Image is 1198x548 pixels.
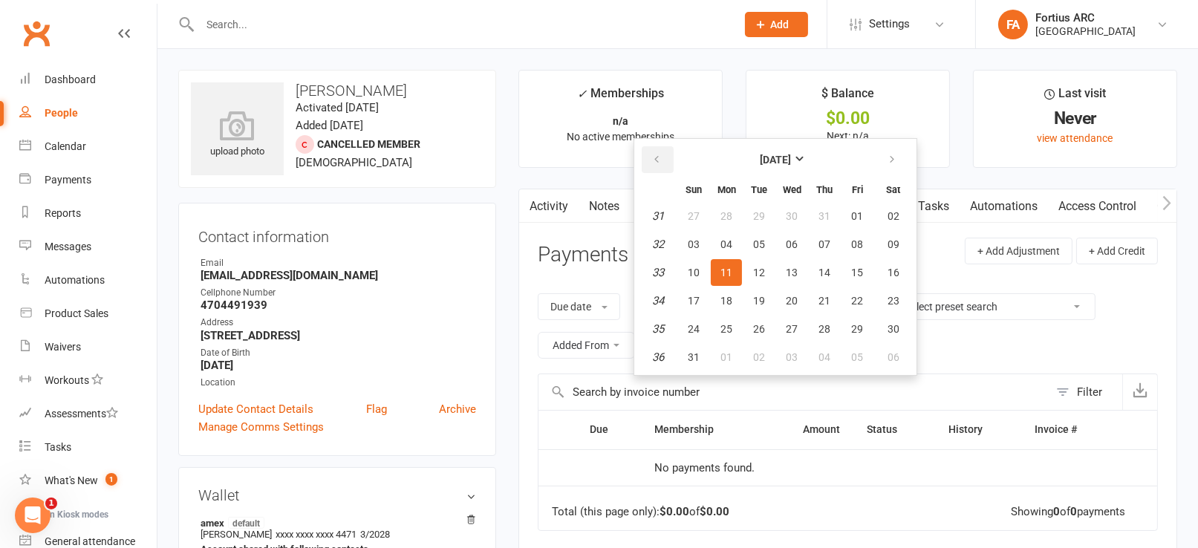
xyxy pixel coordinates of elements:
[201,517,469,529] strong: amex
[19,63,157,97] a: Dashboard
[753,267,765,278] span: 12
[851,295,863,307] span: 22
[45,107,78,119] div: People
[45,307,108,319] div: Product Sales
[198,400,313,418] a: Update Contact Details
[652,350,664,364] em: 36
[720,238,732,250] span: 04
[678,231,709,258] button: 03
[296,101,379,114] time: Activated [DATE]
[19,397,157,431] a: Assessments
[711,231,742,258] button: 04
[786,351,798,363] span: 03
[720,323,732,335] span: 25
[1070,505,1077,518] strong: 0
[45,207,81,219] div: Reports
[711,259,742,286] button: 11
[760,154,791,166] strong: [DATE]
[753,210,765,222] span: 29
[874,287,912,314] button: 23
[935,411,1021,448] th: History
[630,189,691,224] a: Comms
[45,498,57,509] span: 1
[908,189,960,224] a: Tasks
[786,210,798,222] span: 30
[818,267,830,278] span: 14
[191,111,284,160] div: upload photo
[965,238,1072,264] button: + Add Adjustment
[45,341,81,353] div: Waivers
[851,323,863,335] span: 29
[538,332,635,359] button: Added From
[818,351,830,363] span: 04
[745,12,808,37] button: Add
[228,517,264,529] span: default
[841,231,873,258] button: 08
[720,210,732,222] span: 28
[853,411,934,448] th: Status
[1011,506,1125,518] div: Showing of payments
[317,138,420,150] span: Cancelled member
[519,189,579,224] a: Activity
[45,174,91,186] div: Payments
[786,323,798,335] span: 27
[1048,189,1147,224] a: Access Control
[652,322,664,336] em: 35
[753,295,765,307] span: 19
[195,14,726,35] input: Search...
[841,316,873,342] button: 29
[552,506,729,518] div: Total (this page only): of
[888,267,899,278] span: 16
[783,184,801,195] small: Wednesday
[809,231,840,258] button: 07
[45,140,86,152] div: Calendar
[641,411,764,448] th: Membership
[786,238,798,250] span: 06
[874,316,912,342] button: 30
[818,238,830,250] span: 07
[652,294,664,307] em: 34
[960,189,1048,224] a: Automations
[874,259,912,286] button: 16
[577,87,587,101] i: ✓
[660,505,689,518] strong: $0.00
[688,267,700,278] span: 10
[688,210,700,222] span: 27
[19,330,157,364] a: Waivers
[816,184,833,195] small: Thursday
[15,498,51,533] iframe: Intercom live chat
[711,203,742,229] button: 28
[19,230,157,264] a: Messages
[743,287,775,314] button: 19
[19,364,157,397] a: Workouts
[45,408,118,420] div: Assessments
[711,287,742,314] button: 18
[763,411,853,448] th: Amount
[538,374,1049,410] input: Search by invoice number
[201,316,476,330] div: Address
[771,19,790,30] span: Add
[360,529,390,540] span: 3/2028
[776,203,807,229] button: 30
[652,209,664,223] em: 31
[1076,238,1158,264] button: + Add Credit
[688,351,700,363] span: 31
[45,474,98,486] div: What's New
[786,267,798,278] span: 13
[296,119,363,132] time: Added [DATE]
[786,295,798,307] span: 20
[1038,132,1113,144] a: view attendance
[45,274,105,286] div: Automations
[201,256,476,270] div: Email
[760,130,936,154] p: Next: n/a Last: [DATE]
[19,431,157,464] a: Tasks
[19,297,157,330] a: Product Sales
[743,316,775,342] button: 26
[743,344,775,371] button: 02
[818,210,830,222] span: 31
[851,267,863,278] span: 15
[776,287,807,314] button: 20
[851,238,863,250] span: 08
[776,344,807,371] button: 03
[198,418,324,436] a: Manage Comms Settings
